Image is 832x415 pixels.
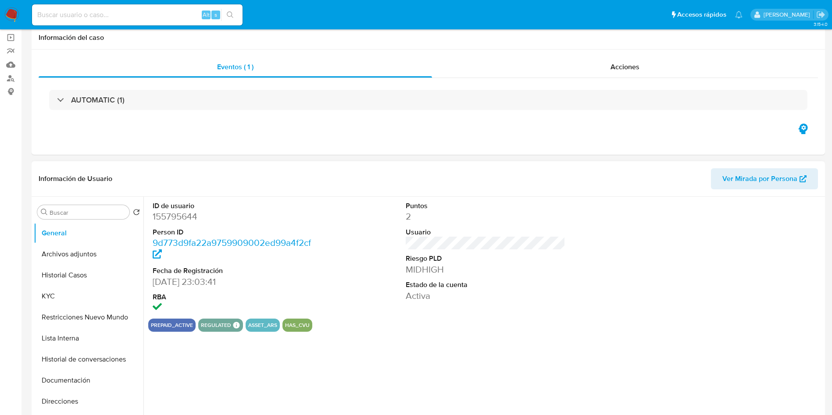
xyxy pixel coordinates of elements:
button: KYC [34,286,143,307]
a: 9d773d9fa22a9759909002ed99a4f2cf [153,236,311,261]
button: General [34,223,143,244]
a: Salir [816,10,825,19]
button: Buscar [41,209,48,216]
button: Lista Interna [34,328,143,349]
span: Alt [203,11,210,19]
div: AUTOMATIC (1) [49,90,807,110]
dt: Estado de la cuenta [406,280,566,290]
span: Accesos rápidos [677,10,726,19]
dt: RBA [153,292,313,302]
dt: Usuario [406,227,566,237]
button: Restricciones Nuevo Mundo [34,307,143,328]
dd: [DATE] 23:03:41 [153,276,313,288]
button: asset_ars [248,323,277,327]
dt: Riesgo PLD [406,254,566,263]
dt: Fecha de Registración [153,266,313,276]
button: Historial de conversaciones [34,349,143,370]
span: Acciones [611,62,639,72]
input: Buscar usuario o caso... [32,9,243,21]
h1: Información de Usuario [39,174,112,183]
dd: 155795644 [153,210,313,223]
p: agostina.faruolo@mercadolibre.com [764,11,813,19]
button: Ver Mirada por Persona [711,168,818,189]
button: Volver al orden por defecto [133,209,140,218]
button: has_cvu [285,323,310,327]
button: Direcciones [34,391,143,412]
button: Documentación [34,370,143,391]
a: Notificaciones [735,11,743,18]
button: regulated [201,323,231,327]
span: 3.154.0 [814,21,828,28]
dd: MIDHIGH [406,263,566,276]
button: search-icon [221,9,239,21]
dt: Person ID [153,227,313,237]
h1: Información del caso [39,33,818,42]
span: s [214,11,217,19]
span: Eventos ( 1 ) [217,62,254,72]
dt: Puntos [406,201,566,211]
button: Archivos adjuntos [34,244,143,265]
dd: Activa [406,290,566,302]
button: prepaid_active [151,323,193,327]
button: Historial Casos [34,265,143,286]
span: Ver Mirada por Persona [722,168,797,189]
h3: AUTOMATIC (1) [71,95,125,105]
dt: ID de usuario [153,201,313,211]
input: Buscar [50,209,126,216]
dd: 2 [406,210,566,223]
